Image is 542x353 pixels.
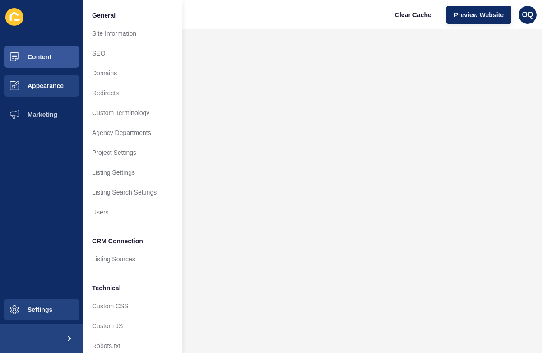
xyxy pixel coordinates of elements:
[83,123,182,143] a: Agency Departments
[92,11,116,20] span: General
[83,163,182,182] a: Listing Settings
[83,83,182,103] a: Redirects
[83,296,182,316] a: Custom CSS
[454,10,504,19] span: Preview Website
[92,283,121,293] span: Technical
[83,182,182,202] a: Listing Search Settings
[446,6,511,24] button: Preview Website
[83,202,182,222] a: Users
[83,63,182,83] a: Domains
[92,237,143,246] span: CRM Connection
[83,43,182,63] a: SEO
[83,249,182,269] a: Listing Sources
[387,6,439,24] button: Clear Cache
[83,23,182,43] a: Site Information
[83,103,182,123] a: Custom Terminology
[522,10,533,19] span: OQ
[83,143,182,163] a: Project Settings
[395,10,431,19] span: Clear Cache
[83,316,182,336] a: Custom JS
